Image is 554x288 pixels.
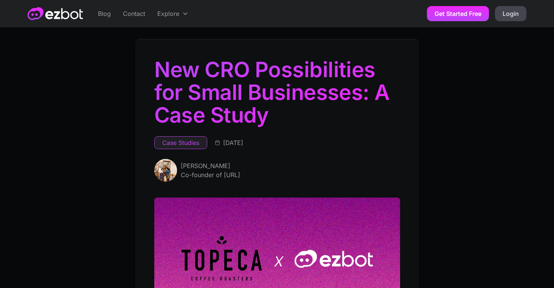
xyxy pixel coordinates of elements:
a: Login [495,6,526,21]
div: [DATE] [223,138,243,147]
a: home [28,7,83,20]
a: Case Studies [154,136,207,149]
div: [PERSON_NAME] [181,161,230,170]
div: Explore [157,9,179,18]
div: Co-founder of [URL] [181,170,240,179]
div: Case Studies [162,138,199,147]
h1: New CRO Possibilities for Small Businesses: A Case Study [154,58,400,130]
a: Get Started Free [427,6,489,21]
